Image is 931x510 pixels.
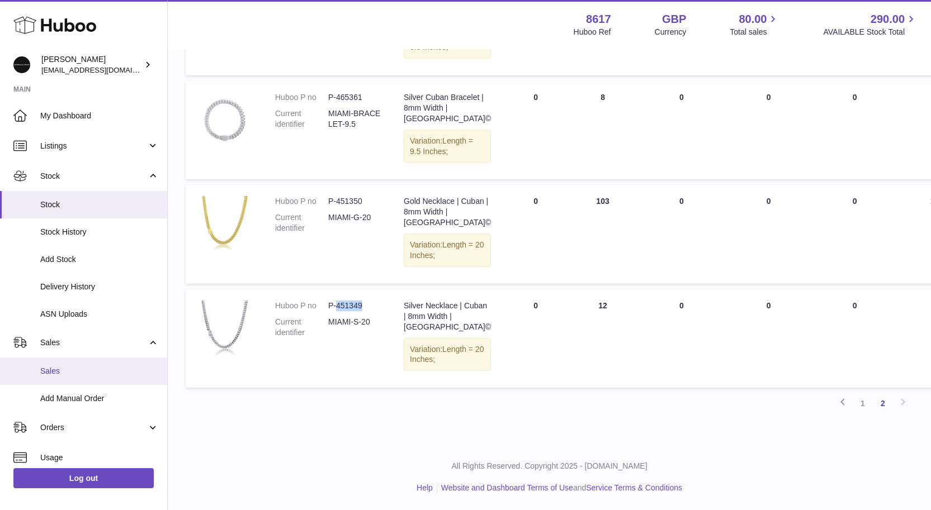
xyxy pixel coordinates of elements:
td: 0 [636,81,727,179]
dt: Current identifier [275,108,328,130]
div: Variation: [404,233,491,267]
span: Add Stock [40,254,159,265]
a: 2 [873,393,893,413]
a: Log out [13,468,154,488]
img: hello@alfredco.com [13,56,30,73]
img: product image [197,92,253,148]
a: Service Terms & Conditions [586,483,682,492]
div: Huboo Ref [574,27,611,37]
div: Variation: [404,338,491,371]
span: 0 [853,93,857,102]
span: Stock [40,171,147,182]
span: 290.00 [871,12,905,27]
td: 12 [569,289,636,388]
td: 0 [502,81,569,179]
span: 80.00 [739,12,767,27]
span: Length = 20 Inches; [410,345,484,364]
dd: P-451349 [328,301,381,311]
td: 8 [569,81,636,179]
span: Listings [40,141,147,151]
img: product image [197,301,253,356]
td: 0 [636,185,727,283]
dt: Huboo P no [275,196,328,207]
span: Total sales [730,27,779,37]
td: 0 [727,185,811,283]
span: [EMAIL_ADDRESS][DOMAIN_NAME] [41,65,164,74]
span: Usage [40,452,159,463]
span: Orders [40,422,147,433]
a: 80.00 Total sales [730,12,779,37]
span: Sales [40,337,147,348]
dt: Huboo P no [275,301,328,311]
a: 1 [853,393,873,413]
span: Delivery History [40,282,159,292]
td: 103 [569,185,636,283]
a: 290.00 AVAILABLE Stock Total [823,12,918,37]
div: Silver Cuban Bracelet | 8mm Width | [GEOGRAPHIC_DATA]© [404,92,491,124]
td: 0 [727,289,811,388]
span: 0 [853,197,857,206]
div: Gold Necklace | Cuban | 8mm Width | [GEOGRAPHIC_DATA]© [404,196,491,228]
dd: MIAMI-S-20 [328,317,381,338]
dt: Current identifier [275,212,328,233]
span: ASN Uploads [40,309,159,320]
a: Help [417,483,433,492]
span: My Dashboard [40,111,159,121]
div: Currency [655,27,687,37]
a: Website and Dashboard Terms of Use [441,483,573,492]
strong: 8617 [586,12,611,27]
dd: MIAMI-BRACELET-9.5 [328,108,381,130]
dt: Huboo P no [275,92,328,103]
div: Silver Necklace | Cuban | 8mm Width | [GEOGRAPHIC_DATA]© [404,301,491,332]
p: All Rights Reserved. Copyright 2025 - [DOMAIN_NAME] [177,461,922,471]
span: AVAILABLE Stock Total [823,27,918,37]
li: and [437,483,682,493]
div: Variation: [404,130,491,163]
span: Length = 9.5 Inches; [410,136,473,156]
img: product image [197,196,253,252]
span: Sales [40,366,159,376]
span: Add Manual Order [40,393,159,404]
td: 0 [727,81,811,179]
strong: GBP [662,12,686,27]
td: 0 [502,185,569,283]
span: Stock History [40,227,159,237]
span: 0 [853,301,857,310]
dd: MIAMI-G-20 [328,212,381,233]
div: [PERSON_NAME] [41,54,142,75]
span: Stock [40,199,159,210]
dd: P-451350 [328,196,381,207]
td: 0 [636,289,727,388]
dd: P-465361 [328,92,381,103]
span: Length = 20 Inches; [410,240,484,260]
td: 0 [502,289,569,388]
dt: Current identifier [275,317,328,338]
